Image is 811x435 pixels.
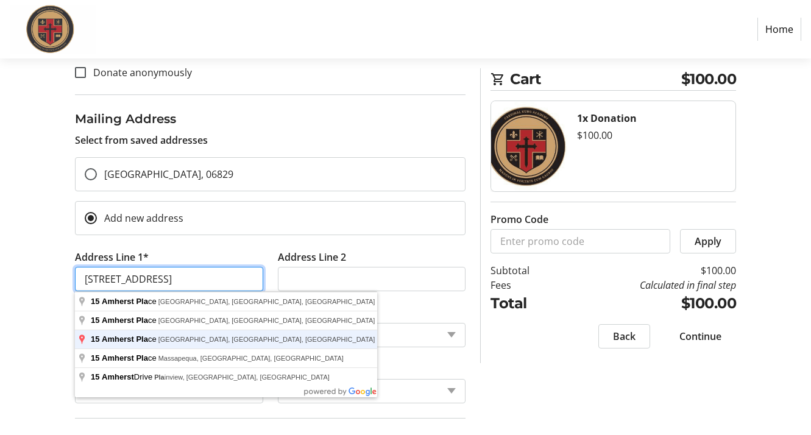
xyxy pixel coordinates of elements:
div: Select from saved addresses [75,110,466,147]
td: Fees [490,278,561,292]
input: Address [75,267,263,291]
span: Amherst [102,372,134,381]
button: Apply [680,229,736,253]
span: Amherst Pla [102,334,148,344]
span: Continue [679,329,721,344]
strong: 1x Donation [577,111,637,125]
span: 15 [91,334,99,344]
span: ce [91,353,158,362]
td: Calculated in final step [561,278,736,292]
span: 15 [91,316,99,325]
td: Subtotal [490,263,561,278]
span: Amherst Pla [102,353,148,362]
span: 15 [91,353,99,362]
label: Address Line 1* [75,250,149,264]
span: [GEOGRAPHIC_DATA], [GEOGRAPHIC_DATA], [GEOGRAPHIC_DATA] [158,298,375,305]
span: ce [91,297,158,306]
span: Amherst Pla [102,316,148,325]
span: Amherst Pla [102,297,148,306]
label: Add new address [97,211,183,225]
label: Donate anonymously [86,65,192,80]
span: 15 [91,372,99,381]
span: Pla [154,373,165,381]
span: inview, [GEOGRAPHIC_DATA], [GEOGRAPHIC_DATA] [154,373,330,381]
label: Promo Code [490,212,548,227]
span: Massapequa, [GEOGRAPHIC_DATA], [GEOGRAPHIC_DATA] [158,355,344,362]
a: Home [757,18,801,41]
td: Total [490,292,561,314]
span: Cart [510,68,681,90]
span: Drive [91,372,154,381]
label: Address Line 2 [278,250,346,264]
span: ce [91,334,158,344]
button: Back [598,324,650,348]
div: $100.00 [577,128,726,143]
button: Continue [665,324,736,348]
span: Back [613,329,636,344]
span: [GEOGRAPHIC_DATA], [GEOGRAPHIC_DATA], [GEOGRAPHIC_DATA] [158,317,375,324]
span: [GEOGRAPHIC_DATA], 06829 [104,168,233,181]
span: $100.00 [681,68,737,90]
td: $100.00 [561,292,736,314]
span: ce [91,316,158,325]
td: $100.00 [561,263,736,278]
h3: Mailing Address [75,110,466,128]
img: Cardinal Kung Academy's Logo [10,5,96,54]
img: Donation [491,101,567,191]
span: 15 [91,297,99,306]
input: Enter promo code [490,229,670,253]
span: [GEOGRAPHIC_DATA], [GEOGRAPHIC_DATA], [GEOGRAPHIC_DATA] [158,336,375,343]
span: Apply [695,234,721,249]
